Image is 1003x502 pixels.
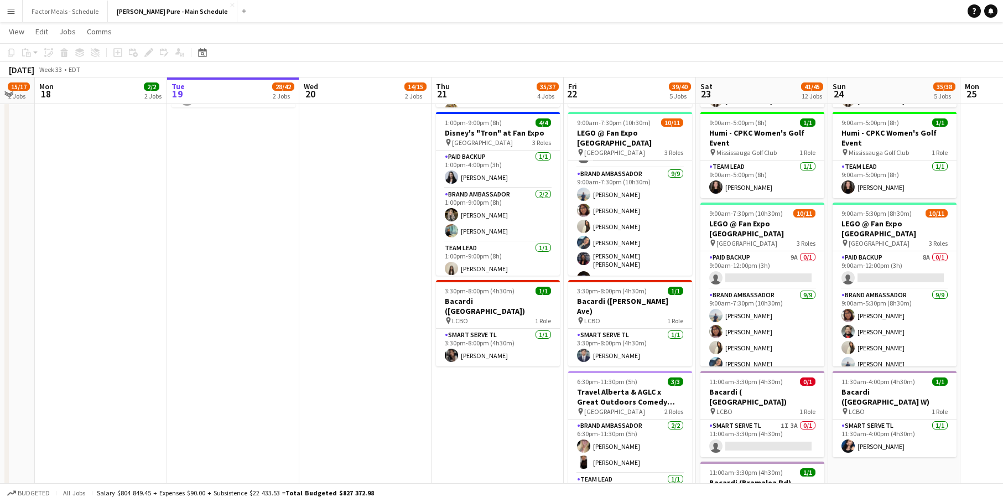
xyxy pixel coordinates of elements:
span: Total Budgeted $827 372.98 [285,489,374,497]
div: 12 Jobs [802,92,823,100]
span: 3:30pm-8:00pm (4h30m) [577,287,647,295]
app-job-card: 9:00am-7:30pm (10h30m)10/11LEGO @ Fan Expo [GEOGRAPHIC_DATA] [GEOGRAPHIC_DATA]3 RolesPaid Backup1... [568,112,692,276]
span: Week 33 [37,65,64,74]
span: Fri [568,81,577,91]
span: 39/40 [669,82,691,91]
span: Mississauga Golf Club [716,148,777,157]
span: 6:30pm-11:30pm (5h) [577,377,637,386]
span: Edit [35,27,48,37]
span: 1 Role [535,317,551,325]
span: 9:00am-5:00pm (8h) [841,118,899,127]
span: 0/1 [800,377,815,386]
span: 1 Role [799,407,815,416]
div: 2 Jobs [273,92,294,100]
span: 4/4 [536,118,551,127]
span: 9:00am-5:00pm (8h) [709,118,767,127]
span: LCBO [584,317,600,325]
span: Wed [304,81,318,91]
span: 10/11 [793,209,815,218]
span: Comms [87,27,112,37]
app-card-role: Smart Serve TL1/13:30pm-8:00pm (4h30m)[PERSON_NAME] [568,329,692,366]
span: [GEOGRAPHIC_DATA] [849,239,910,247]
span: 23 [699,87,713,100]
app-job-card: 1:00pm-9:00pm (8h)4/4Disney's "Tron" at Fan Expo [GEOGRAPHIC_DATA]3 RolesPaid Backup1/11:00pm-4:0... [436,112,560,276]
app-card-role: Brand Ambassador9/99:00am-5:30pm (8h30m)[PERSON_NAME][PERSON_NAME][PERSON_NAME][PERSON_NAME] [833,289,957,455]
span: Mon [39,81,54,91]
app-job-card: 3:30pm-8:00pm (4h30m)1/1Bacardi ([GEOGRAPHIC_DATA]) LCBO1 RoleSmart Serve TL1/13:30pm-8:00pm (4h3... [436,280,560,366]
app-job-card: 9:00am-5:30pm (8h30m)10/11LEGO @ Fan Expo [GEOGRAPHIC_DATA] [GEOGRAPHIC_DATA]3 RolesPaid Backup8A... [833,203,957,366]
span: 24 [831,87,846,100]
span: 15/17 [8,82,30,91]
app-job-card: 9:00am-5:00pm (8h)1/1Humi - CPKC Women's Golf Event Mississauga Golf Club1 RoleTeam Lead1/19:00am... [833,112,957,198]
span: [GEOGRAPHIC_DATA] [584,148,645,157]
div: 5 Jobs [669,92,690,100]
span: 14/15 [404,82,427,91]
a: Edit [31,24,53,39]
app-card-role: Brand Ambassador2/26:30pm-11:30pm (5h)[PERSON_NAME][PERSON_NAME] [568,420,692,473]
app-card-role: Team Lead1/19:00am-5:00pm (8h)[PERSON_NAME] [700,161,824,198]
app-card-role: Brand Ambassador2/21:00pm-9:00pm (8h)[PERSON_NAME][PERSON_NAME] [436,188,560,242]
app-card-role: Team Lead1/11:00pm-9:00pm (8h)[PERSON_NAME] [436,242,560,280]
span: 18 [38,87,54,100]
app-card-role: Paid Backup8A0/19:00am-12:00pm (3h) [833,251,957,289]
span: 19 [170,87,185,100]
span: 25 [963,87,979,100]
div: [DATE] [9,64,34,75]
span: LCBO [452,317,468,325]
h3: Bacardi ( [GEOGRAPHIC_DATA]) [700,387,824,407]
span: 35/37 [537,82,559,91]
span: 11:00am-3:30pm (4h30m) [709,377,783,386]
div: 2 Jobs [8,92,29,100]
span: [GEOGRAPHIC_DATA] [584,407,645,416]
span: 1/1 [800,468,815,477]
h3: Humi - CPKC Women's Golf Event [700,128,824,148]
span: 3 Roles [664,148,683,157]
h3: LEGO @ Fan Expo [GEOGRAPHIC_DATA] [700,219,824,239]
span: 1:00pm-9:00pm (8h) [445,118,502,127]
h3: LEGO @ Fan Expo [GEOGRAPHIC_DATA] [833,219,957,239]
h3: Travel Alberta & AGLC x Great Outdoors Comedy Festival [GEOGRAPHIC_DATA] [568,387,692,407]
button: Factor Meals - Schedule [23,1,108,22]
app-card-role: Smart Serve TL1/111:30am-4:00pm (4h30m)[PERSON_NAME] [833,420,957,457]
span: 9:00am-7:30pm (10h30m) [577,118,651,127]
span: Sun [833,81,846,91]
span: 3/3 [668,377,683,386]
div: 9:00am-5:00pm (8h)1/1Humi - CPKC Women's Golf Event Mississauga Golf Club1 RoleTeam Lead1/19:00am... [700,112,824,198]
div: 4 Jobs [537,92,558,100]
span: LCBO [716,407,732,416]
div: 11:30am-4:00pm (4h30m)1/1Bacardi ([GEOGRAPHIC_DATA] W) LCBO1 RoleSmart Serve TL1/111:30am-4:00pm ... [833,371,957,457]
a: Comms [82,24,116,39]
div: 9:00am-7:30pm (10h30m)10/11LEGO @ Fan Expo [GEOGRAPHIC_DATA] [GEOGRAPHIC_DATA]3 RolesPaid Backup9... [700,203,824,366]
app-card-role: Paid Backup1/11:00pm-4:00pm (3h)[PERSON_NAME] [436,151,560,188]
div: Salary $804 849.45 + Expenses $90.00 + Subsistence $22 433.53 = [97,489,374,497]
span: 41/45 [801,82,823,91]
h3: Disney's "Tron" at Fan Expo [436,128,560,138]
span: 28/42 [272,82,294,91]
h3: Bacardi (Bramalea Rd) [700,478,824,488]
span: 3 Roles [532,138,551,147]
span: LCBO [849,407,865,416]
app-card-role: Smart Serve TL1/13:30pm-8:00pm (4h30m)[PERSON_NAME] [436,329,560,366]
div: 3:30pm-8:00pm (4h30m)1/1Bacardi ([PERSON_NAME] Ave) LCBO1 RoleSmart Serve TL1/13:30pm-8:00pm (4h3... [568,280,692,366]
app-card-role: Team Lead1/19:00am-5:00pm (8h)[PERSON_NAME] [833,161,957,198]
span: 1/1 [932,118,948,127]
span: 1 Role [799,148,815,157]
span: 1/1 [932,377,948,386]
span: All jobs [61,489,87,497]
span: 11:00am-3:30pm (4h30m) [709,468,783,477]
app-card-role: Paid Backup9A0/19:00am-12:00pm (3h) [700,251,824,289]
app-job-card: 11:00am-3:30pm (4h30m)0/1Bacardi ( [GEOGRAPHIC_DATA]) LCBO1 RoleSmart Serve TL1I3A0/111:00am-3:30... [700,371,824,457]
span: View [9,27,24,37]
span: 35/38 [933,82,955,91]
h3: Humi - CPKC Women's Golf Event [833,128,957,148]
span: 2/2 [144,82,159,91]
span: Tue [172,81,185,91]
app-card-role: Brand Ambassador9/99:00am-7:30pm (10h30m)[PERSON_NAME][PERSON_NAME][PERSON_NAME][PERSON_NAME][PER... [568,168,692,337]
span: 21 [434,87,450,100]
span: 3 Roles [797,239,815,247]
span: 3 Roles [929,239,948,247]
